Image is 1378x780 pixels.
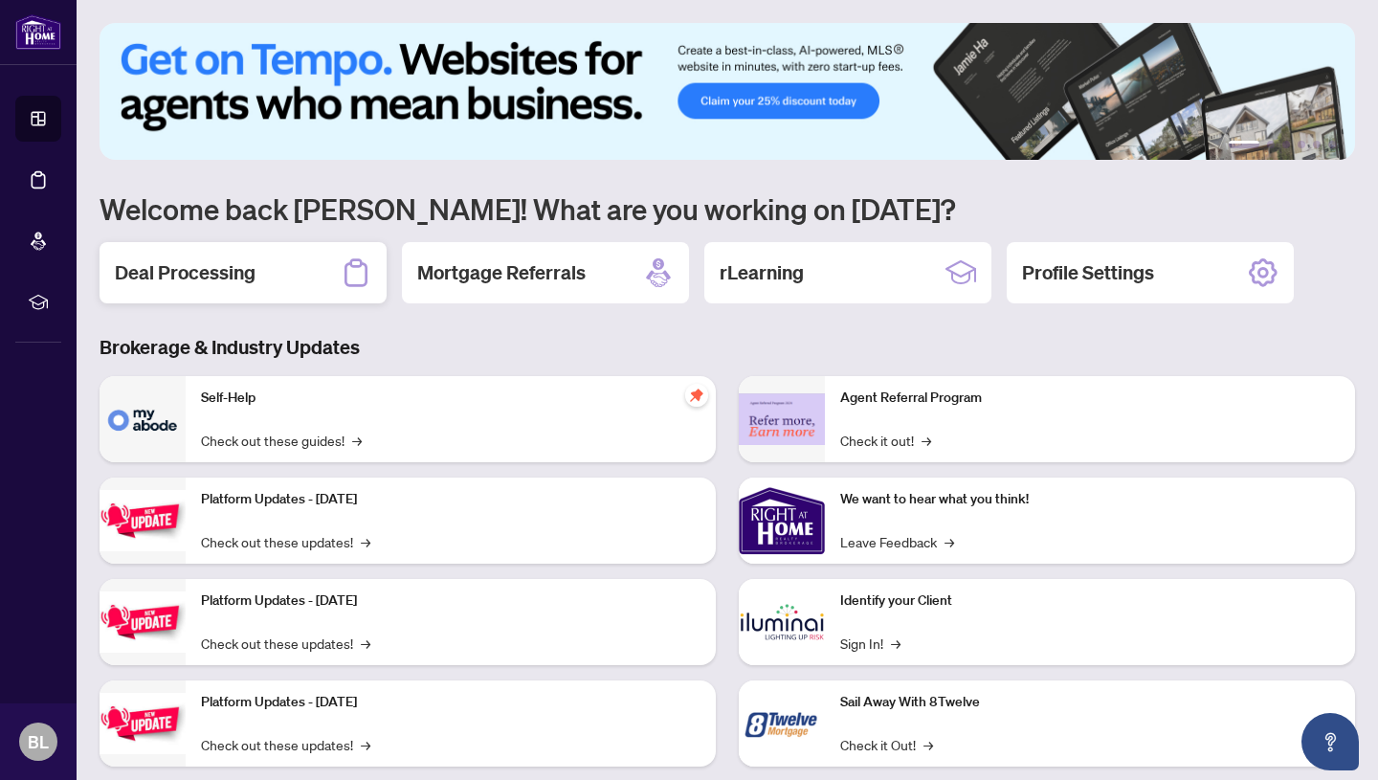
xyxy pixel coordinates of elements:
[840,388,1340,409] p: Agent Referral Program
[1229,141,1259,148] button: 1
[15,14,61,50] img: logo
[100,190,1355,227] h1: Welcome back [PERSON_NAME]! What are you working on [DATE]?
[1313,141,1321,148] button: 5
[840,531,954,552] a: Leave Feedback→
[361,531,370,552] span: →
[685,384,708,407] span: pushpin
[739,393,825,446] img: Agent Referral Program
[840,591,1340,612] p: Identify your Client
[361,734,370,755] span: →
[417,259,586,286] h2: Mortgage Referrals
[100,591,186,652] img: Platform Updates - July 8, 2025
[115,259,256,286] h2: Deal Processing
[739,478,825,564] img: We want to hear what you think!
[739,680,825,767] img: Sail Away With 8Twelve
[891,633,900,654] span: →
[201,489,700,510] p: Platform Updates - [DATE]
[840,633,900,654] a: Sign In!→
[720,259,804,286] h2: rLearning
[945,531,954,552] span: →
[100,334,1355,361] h3: Brokerage & Industry Updates
[1328,141,1336,148] button: 6
[840,489,1340,510] p: We want to hear what you think!
[201,633,370,654] a: Check out these updates!→
[201,591,700,612] p: Platform Updates - [DATE]
[922,430,931,451] span: →
[923,734,933,755] span: →
[840,734,933,755] a: Check it Out!→
[840,692,1340,713] p: Sail Away With 8Twelve
[201,692,700,713] p: Platform Updates - [DATE]
[201,531,370,552] a: Check out these updates!→
[361,633,370,654] span: →
[100,23,1355,160] img: Slide 0
[100,693,186,753] img: Platform Updates - June 23, 2025
[1301,713,1359,770] button: Open asap
[840,430,931,451] a: Check it out!→
[739,579,825,665] img: Identify your Client
[201,430,362,451] a: Check out these guides!→
[100,376,186,462] img: Self-Help
[1022,259,1154,286] h2: Profile Settings
[1282,141,1290,148] button: 3
[352,430,362,451] span: →
[1267,141,1275,148] button: 2
[28,728,49,755] span: BL
[201,734,370,755] a: Check out these updates!→
[1298,141,1305,148] button: 4
[201,388,700,409] p: Self-Help
[100,490,186,550] img: Platform Updates - July 21, 2025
